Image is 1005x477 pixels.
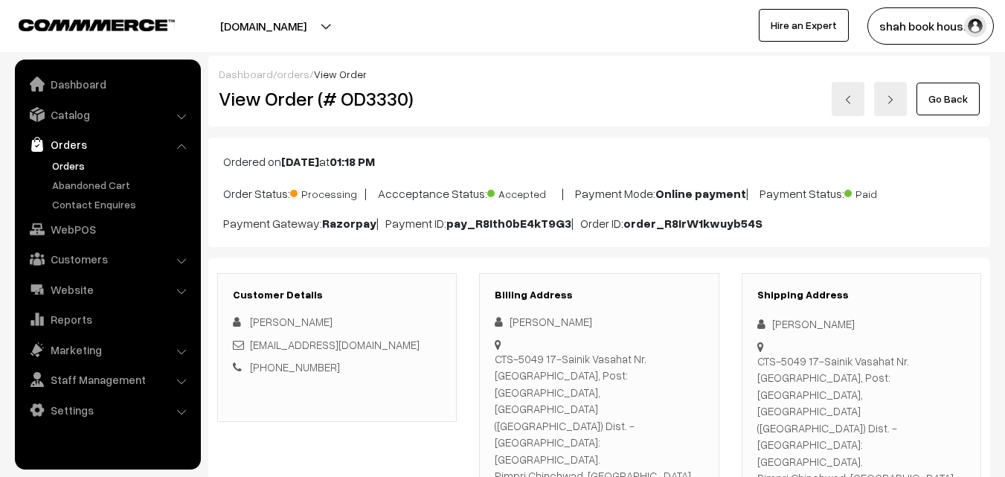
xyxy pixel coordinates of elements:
h3: Billing Address [495,289,703,301]
span: [PERSON_NAME] [250,315,333,328]
div: [PERSON_NAME] [495,313,703,330]
a: Go Back [916,83,980,115]
img: COMMMERCE [19,19,175,31]
a: Marketing [19,336,196,363]
a: Contact Enquires [48,196,196,212]
a: Catalog [19,101,196,128]
b: pay_R8Ith0bE4kT9G3 [446,216,571,231]
img: user [964,15,986,37]
h3: Customer Details [233,289,441,301]
span: Accepted [487,182,562,202]
b: Razorpay [322,216,376,231]
img: left-arrow.png [844,95,853,104]
a: Abandoned Cart [48,177,196,193]
span: Processing [290,182,365,202]
p: Ordered on at [223,153,975,170]
b: [DATE] [281,154,319,169]
span: Paid [844,182,919,202]
a: Settings [19,397,196,423]
div: [PERSON_NAME] [757,316,966,333]
button: [DOMAIN_NAME] [168,7,359,45]
a: Dashboard [219,68,273,80]
a: Hire an Expert [759,9,849,42]
p: Order Status: | Accceptance Status: | Payment Mode: | Payment Status: [223,182,975,202]
p: Payment Gateway: | Payment ID: | Order ID: [223,214,975,232]
a: orders [277,68,309,80]
img: right-arrow.png [886,95,895,104]
a: COMMMERCE [19,15,149,33]
h2: View Order (# OD3330) [219,87,457,110]
a: Dashboard [19,71,196,97]
a: Customers [19,246,196,272]
b: Online payment [655,186,746,201]
a: Orders [48,158,196,173]
div: / / [219,66,980,82]
h3: Shipping Address [757,289,966,301]
a: Reports [19,306,196,333]
span: View Order [314,68,367,80]
a: Website [19,276,196,303]
b: order_R8IrW1kwuyb54S [623,216,762,231]
button: shah book hous… [867,7,994,45]
a: Orders [19,131,196,158]
a: Staff Management [19,366,196,393]
b: 01:18 PM [330,154,375,169]
a: [PHONE_NUMBER] [250,360,340,374]
a: WebPOS [19,216,196,243]
a: [EMAIL_ADDRESS][DOMAIN_NAME] [250,338,420,351]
